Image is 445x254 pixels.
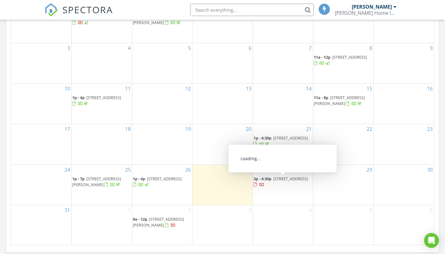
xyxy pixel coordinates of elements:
[332,54,367,60] span: [STREET_ADDRESS]
[63,165,71,175] a: Go to August 24, 2025
[368,43,373,53] a: Go to August 8, 2025
[133,176,182,187] a: 1p - 4p [STREET_ADDRESS]
[253,164,313,205] td: Go to August 28, 2025
[245,165,253,175] a: Go to August 27, 2025
[187,43,192,53] a: Go to August 5, 2025
[184,124,192,134] a: Go to August 19, 2025
[365,124,373,134] a: Go to August 22, 2025
[147,176,182,181] span: [STREET_ADDRESS]
[373,43,434,83] td: Go to August 9, 2025
[253,205,313,245] td: Go to September 4, 2025
[11,3,72,43] td: Go to July 27, 2025
[314,95,365,106] span: [STREET_ADDRESS][PERSON_NAME]
[254,176,308,187] a: 3p - 4:30p [STREET_ADDRESS]
[373,164,434,205] td: Go to August 30, 2025
[132,43,192,83] td: Go to August 5, 2025
[127,205,132,215] a: Go to September 1, 2025
[11,43,72,83] td: Go to August 3, 2025
[305,124,313,134] a: Go to August 21, 2025
[313,43,374,83] td: Go to August 8, 2025
[365,165,373,175] a: Go to August 29, 2025
[72,205,132,245] td: Go to September 1, 2025
[313,3,374,43] td: Go to August 1, 2025
[424,233,439,248] div: Open Intercom Messenger
[62,3,113,16] span: SPECTORA
[133,216,184,228] span: [STREET_ADDRESS][PERSON_NAME]
[314,54,367,66] a: 11a - 12p [STREET_ADDRESS]
[305,84,313,94] a: Go to August 14, 2025
[132,164,192,205] td: Go to August 26, 2025
[72,94,131,107] a: 1p - 4p [STREET_ADDRESS]
[247,205,253,215] a: Go to September 3, 2025
[124,124,132,134] a: Go to August 18, 2025
[72,176,121,187] span: [STREET_ADDRESS][PERSON_NAME]
[426,124,434,134] a: Go to August 23, 2025
[72,176,85,181] span: 1p - 7p
[426,84,434,94] a: Go to August 16, 2025
[133,216,147,222] span: 9a - 12p
[72,124,132,164] td: Go to August 18, 2025
[66,43,71,53] a: Go to August 3, 2025
[72,176,121,187] a: 1p - 7p [STREET_ADDRESS][PERSON_NAME]
[429,205,434,215] a: Go to September 6, 2025
[44,3,58,17] img: The Best Home Inspection Software - Spectora
[429,43,434,53] a: Go to August 9, 2025
[72,95,121,106] a: 1p - 4p [STREET_ADDRESS]
[72,175,131,189] a: 1p - 7p [STREET_ADDRESS][PERSON_NAME]
[63,205,71,215] a: Go to August 31, 2025
[368,205,373,215] a: Go to September 5, 2025
[314,54,373,67] a: 11a - 12p [STREET_ADDRESS]
[373,3,434,43] td: Go to August 2, 2025
[11,84,72,124] td: Go to August 10, 2025
[253,124,313,164] td: Go to August 21, 2025
[127,43,132,53] a: Go to August 4, 2025
[313,124,374,164] td: Go to August 22, 2025
[133,175,192,189] a: 1p - 4p [STREET_ADDRESS]
[72,14,123,25] a: 9a - 10a [STREET_ADDRESS]
[313,164,374,205] td: Go to August 29, 2025
[273,176,308,181] span: [STREET_ADDRESS]
[133,13,192,27] a: 9a - 3p [STREET_ADDRESS][PERSON_NAME]
[245,124,253,134] a: Go to August 20, 2025
[313,84,374,124] td: Go to August 15, 2025
[63,84,71,94] a: Go to August 10, 2025
[184,165,192,175] a: Go to August 26, 2025
[124,84,132,94] a: Go to August 11, 2025
[308,205,313,215] a: Go to September 4, 2025
[11,124,72,164] td: Go to August 17, 2025
[124,165,132,175] a: Go to August 25, 2025
[72,43,132,83] td: Go to August 4, 2025
[132,205,192,245] td: Go to September 2, 2025
[253,84,313,124] td: Go to August 14, 2025
[245,84,253,94] a: Go to August 13, 2025
[313,205,374,245] td: Go to September 5, 2025
[254,176,271,181] span: 3p - 4:30p
[192,43,253,83] td: Go to August 6, 2025
[133,176,145,181] span: 1p - 4p
[247,43,253,53] a: Go to August 6, 2025
[365,84,373,94] a: Go to August 15, 2025
[308,43,313,53] a: Go to August 7, 2025
[373,124,434,164] td: Go to August 23, 2025
[373,205,434,245] td: Go to September 6, 2025
[132,3,192,43] td: Go to July 29, 2025
[254,135,271,141] span: 1p - 4:30p
[314,95,328,100] span: 11a - 8p
[132,84,192,124] td: Go to August 12, 2025
[254,135,313,148] a: 1p - 4:30p [STREET_ADDRESS]
[11,164,72,205] td: Go to August 24, 2025
[192,84,253,124] td: Go to August 13, 2025
[314,94,373,107] a: 11a - 8p [STREET_ADDRESS][PERSON_NAME]
[11,205,72,245] td: Go to August 31, 2025
[192,164,253,205] td: Go to August 27, 2025
[254,175,313,189] a: 3p - 4:30p [STREET_ADDRESS]
[72,95,85,100] span: 1p - 4p
[192,205,253,245] td: Go to September 3, 2025
[192,3,253,43] td: Go to July 30, 2025
[426,165,434,175] a: Go to August 30, 2025
[273,135,308,141] span: [STREET_ADDRESS]
[254,135,308,147] a: 1p - 4:30p [STREET_ADDRESS]
[44,8,113,21] a: SPECTORA
[184,84,192,94] a: Go to August 12, 2025
[187,205,192,215] a: Go to September 2, 2025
